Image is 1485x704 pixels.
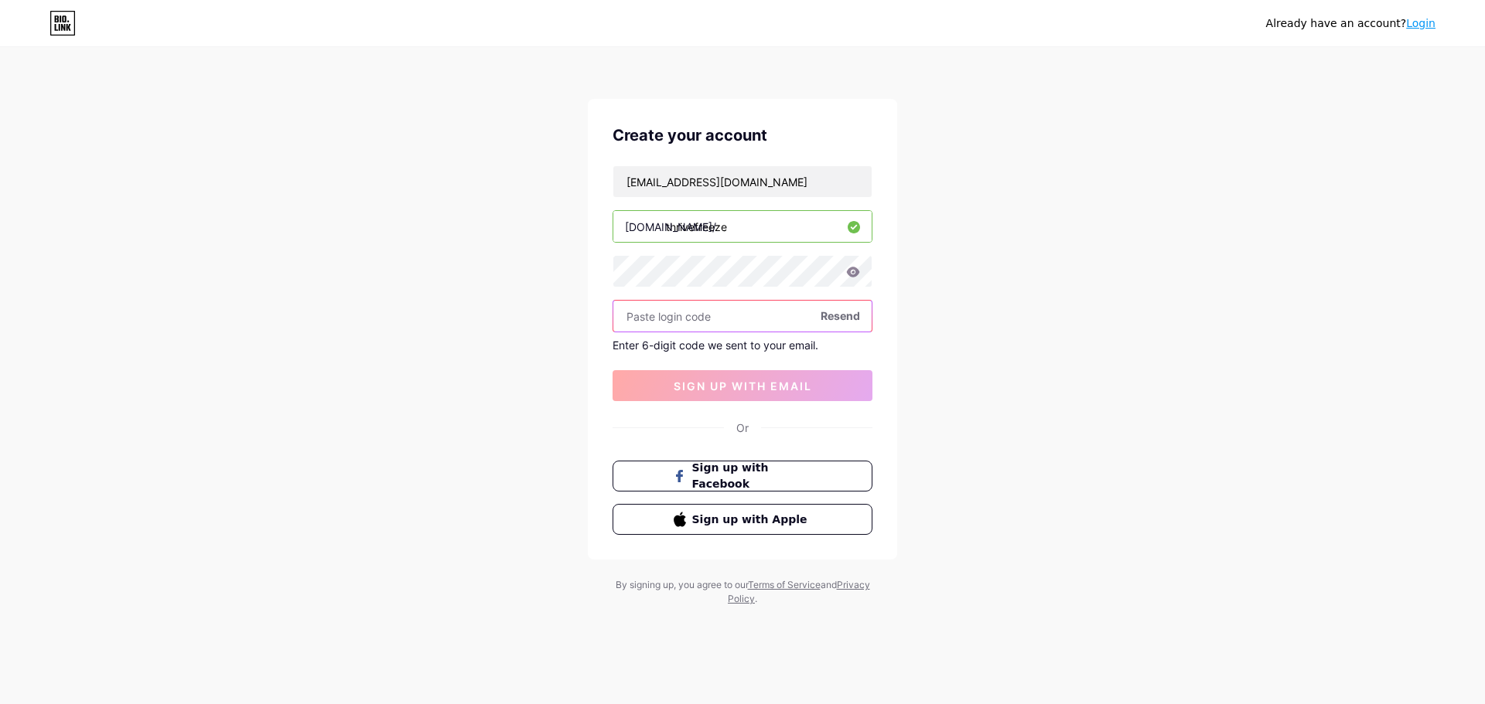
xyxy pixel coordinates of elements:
a: Terms of Service [748,579,821,590]
span: Sign up with Apple [692,512,812,528]
div: Create your account [613,124,872,147]
span: Sign up with Facebook [692,460,812,492]
button: Sign up with Apple [613,504,872,535]
span: Resend [821,308,860,324]
div: By signing up, you agree to our and . [611,578,874,606]
div: Enter 6-digit code we sent to your email. [613,338,872,352]
button: sign up with email [613,370,872,401]
button: Sign up with Facebook [613,461,872,491]
span: sign up with email [674,379,812,393]
div: [DOMAIN_NAME]/ [625,219,716,235]
a: Login [1406,17,1435,29]
div: Already have an account? [1266,15,1435,32]
div: Or [736,420,749,436]
input: Email [613,166,872,197]
input: username [613,211,872,242]
input: Paste login code [613,301,872,332]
